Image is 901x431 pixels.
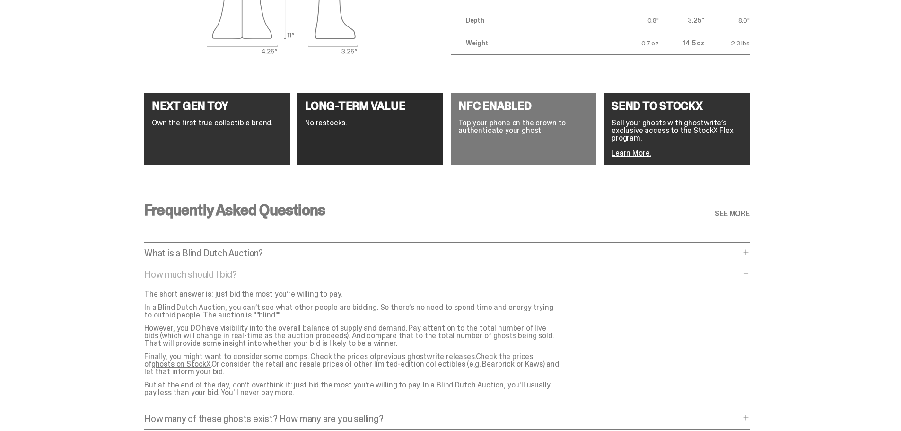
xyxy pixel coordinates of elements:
[144,270,740,279] p: How much should I bid?
[144,304,560,319] p: In a Blind Dutch Auction, you can’t see what other people are bidding. So there’s no need to spen...
[305,100,436,112] h4: LONG-TERM VALUE
[144,248,740,258] p: What is a Blind Dutch Auction?
[144,414,740,423] p: How many of these ghosts exist? How many are you selling?
[376,352,475,361] a: previous ghostwrite releases.
[144,325,560,347] p: However, you DO have visibility into the overall balance of supply and demand. Pay attention to t...
[152,100,282,112] h4: NEXT GEN TOY
[451,32,613,54] td: Weight
[612,148,651,158] a: Learn More.
[704,9,750,32] td: 8.0"
[144,353,560,376] p: Finally, you might want to consider some comps. Check the prices of Check the prices of Or consid...
[144,381,560,396] p: But at the end of the day, don’t overthink it: just bid the most you’re willing to pay. In a Blin...
[704,32,750,54] td: 2.3 lbs
[305,119,436,127] p: No restocks.
[612,100,742,112] h4: SEND TO STOCKX
[458,119,589,134] p: Tap your phone on the crown to authenticate your ghost.
[451,9,613,32] td: Depth
[144,202,325,218] h3: Frequently Asked Questions
[458,100,589,112] h4: NFC ENABLED
[152,119,282,127] p: Own the first true collectible brand.
[612,119,742,142] p: Sell your ghosts with ghostwrite’s exclusive access to the StockX Flex program.
[144,290,560,298] p: The short answer is: just bid the most you’re willing to pay.
[659,32,704,54] td: 14.5 oz
[151,359,211,369] a: ghosts on StockX.
[613,32,659,54] td: 0.7 oz
[715,210,750,218] a: SEE MORE
[613,9,659,32] td: 0.8"
[659,9,704,32] td: 3.25"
